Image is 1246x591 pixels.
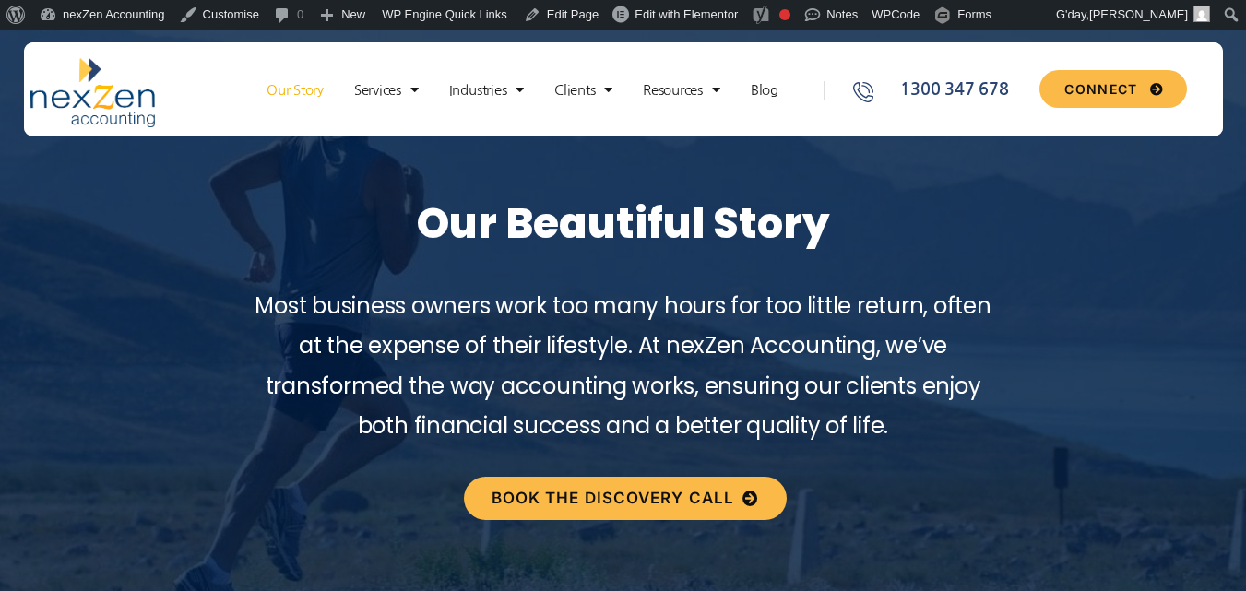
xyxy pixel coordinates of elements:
[231,81,813,100] nav: Menu
[1039,70,1186,108] a: CONNECT
[545,81,622,100] a: Clients
[440,81,533,100] a: Industries
[1089,7,1188,21] span: [PERSON_NAME]
[1064,83,1137,96] span: CONNECT
[850,77,1033,102] a: 1300 347 678
[345,81,428,100] a: Services
[464,477,787,520] a: BOOK THE DISCOVERY CALL
[257,81,333,100] a: Our Story
[779,9,790,20] div: Focus keyphrase not set
[492,491,734,506] span: BOOK THE DISCOVERY CALL
[255,290,991,441] span: Most business owners work too many hours for too little return, often at the expense of their lif...
[742,81,788,100] a: Blog
[635,7,738,21] span: Edit with Elementor
[634,81,730,100] a: Resources
[896,77,1008,102] span: 1300 347 678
